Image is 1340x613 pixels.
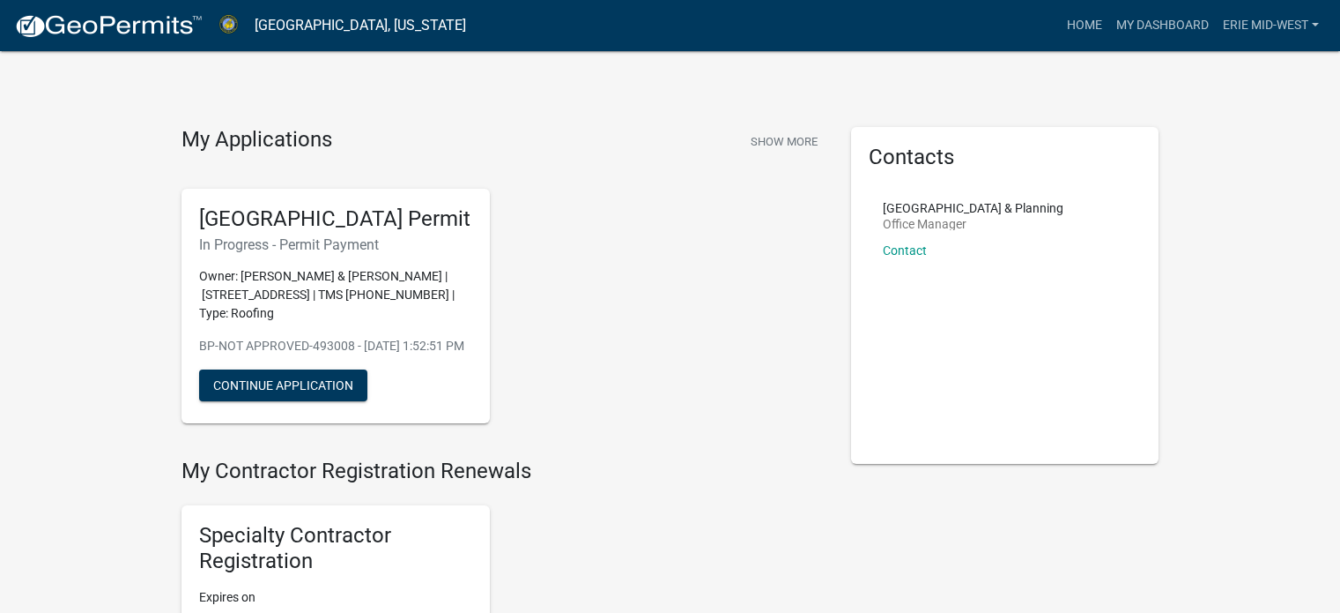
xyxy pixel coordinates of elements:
[883,202,1063,214] p: [GEOGRAPHIC_DATA] & Planning
[199,588,472,607] p: Expires on
[199,523,472,574] h5: Specialty Contractor Registration
[199,236,472,253] h6: In Progress - Permit Payment
[199,206,472,232] h5: [GEOGRAPHIC_DATA] Permit
[199,370,367,401] button: Continue Application
[1060,9,1109,42] a: Home
[199,267,472,323] p: Owner: [PERSON_NAME] & [PERSON_NAME] | [STREET_ADDRESS] | TMS [PHONE_NUMBER] | Type: Roofing
[883,243,927,258] a: Contact
[255,11,466,41] a: [GEOGRAPHIC_DATA], [US_STATE]
[869,145,1142,170] h5: Contacts
[199,337,472,355] p: BP-NOT APPROVED-493008 - [DATE] 1:52:51 PM
[217,13,241,37] img: Abbeville County, South Carolina
[883,218,1063,230] p: Office Manager
[744,127,825,156] button: Show More
[1216,9,1326,42] a: Erie Mid-west
[1109,9,1216,42] a: My Dashboard
[181,459,825,484] h4: My Contractor Registration Renewals
[181,127,332,153] h4: My Applications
